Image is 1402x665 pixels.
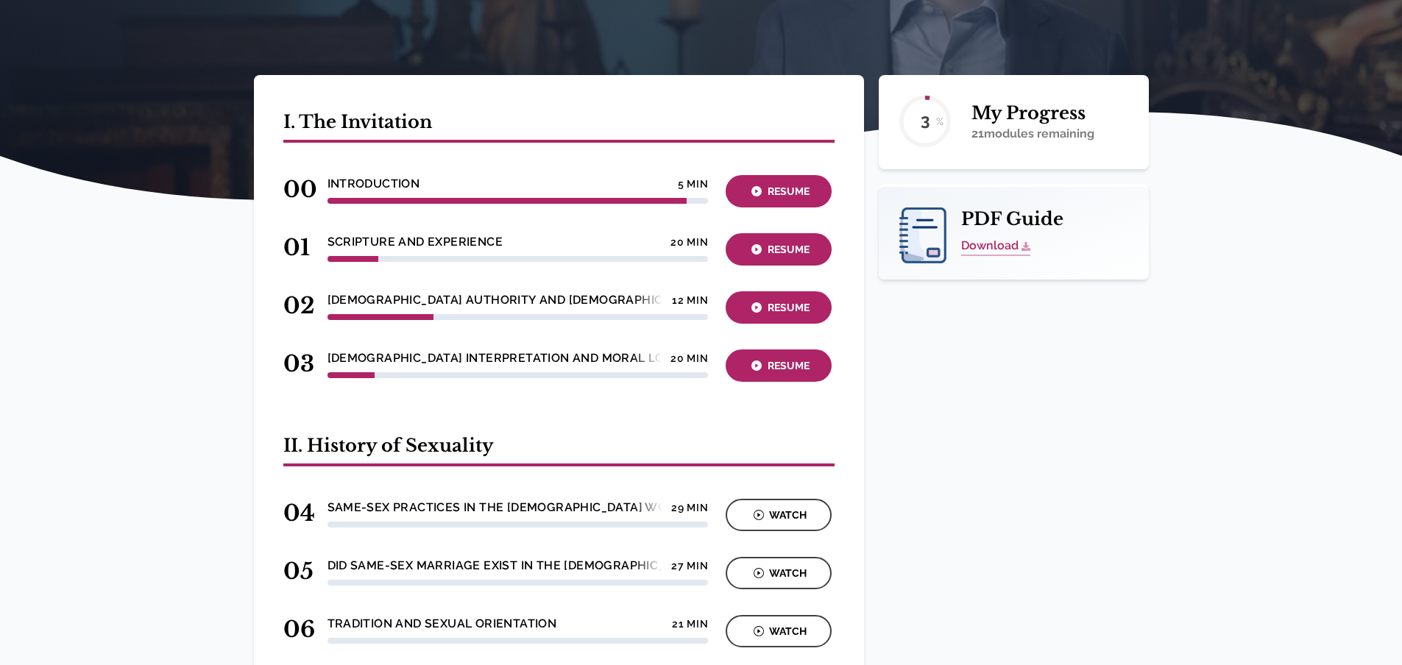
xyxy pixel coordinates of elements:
[283,434,835,466] h2: II. History of Sexuality
[672,294,708,306] h4: 12 min
[328,557,754,575] h4: Did Same-Sex Marriage Exist in the [DEMOGRAPHIC_DATA] World?
[328,615,557,633] h4: Tradition and Sexual Orientation
[726,615,832,647] button: Watch
[726,349,832,382] button: Resume
[730,358,827,374] div: Resume
[726,557,832,589] button: Watch
[328,175,420,193] h4: Introduction
[328,291,843,309] h4: [DEMOGRAPHIC_DATA] Authority and [DEMOGRAPHIC_DATA] [DEMOGRAPHIC_DATA]
[726,499,832,531] button: Watch
[670,236,708,248] h4: 20 min
[678,178,709,190] h4: 5 min
[730,183,827,200] div: Resume
[726,175,832,207] button: Resume
[670,352,708,364] h4: 20 min
[283,616,310,643] span: 06
[672,618,708,630] h4: 21 min
[730,299,827,316] div: Resume
[283,292,310,319] span: 02
[328,349,686,367] h4: [DEMOGRAPHIC_DATA] Interpretation and Moral Logic
[671,560,708,572] h4: 27 min
[283,558,310,585] span: 05
[283,110,835,143] h2: I. The Invitation
[283,176,310,203] span: 00
[730,241,827,258] div: Resume
[283,350,310,377] span: 03
[971,125,1094,143] p: 21 modules remaining
[726,291,832,324] button: Resume
[921,110,930,129] text: 3
[730,565,827,582] div: Watch
[671,502,708,513] h4: 29 min
[328,233,503,251] h4: Scripture and Experience
[328,499,691,516] h4: Same-Sex Practices in the [DEMOGRAPHIC_DATA] World
[283,499,310,527] span: 04
[730,507,827,524] div: Watch
[730,623,827,640] div: Watch
[971,102,1094,125] h2: My Progress
[283,234,310,261] span: 01
[899,207,1127,231] h2: PDF Guide
[726,233,832,266] button: Resume
[961,237,1030,256] a: Download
